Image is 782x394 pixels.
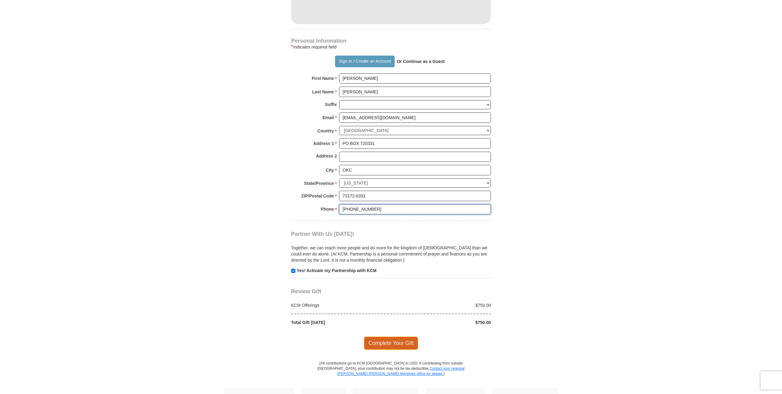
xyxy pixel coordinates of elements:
[322,113,334,122] strong: Email
[316,152,337,160] strong: Address 2
[337,366,464,376] a: Contact your regional [PERSON_NAME] [PERSON_NAME] Ministries office for details.
[312,74,334,83] strong: First Name
[325,100,337,109] strong: Suffix
[313,139,334,148] strong: Address 1
[288,302,391,308] div: KCM Offerings
[335,56,394,67] button: Sign In / Create an Account
[297,268,377,273] strong: Yes! Activate my Partnership with KCM
[317,361,465,388] p: (All contributions go to KCM [GEOGRAPHIC_DATA] in USD. If contributing from outside [GEOGRAPHIC_D...
[397,59,445,64] strong: Or Continue as a Guest
[391,302,494,308] div: $750.00
[291,288,321,295] span: Review Gift
[321,205,334,213] strong: Phone
[291,43,491,51] div: Indicates required field
[318,127,334,135] strong: Country
[301,192,334,200] strong: ZIP/Postal Code
[364,337,418,349] span: Complete Your Gift
[304,179,334,188] strong: State/Province
[288,319,391,326] div: Total Gift [DATE]
[326,166,334,174] strong: City
[312,88,334,96] strong: Last Name
[291,245,491,263] p: Together, we can reach more people and do more for the kingdom of [DEMOGRAPHIC_DATA] than we coul...
[391,319,494,326] div: $750.00
[291,231,354,237] span: Partner With Us [DATE]!
[291,38,491,43] h4: Personal Information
